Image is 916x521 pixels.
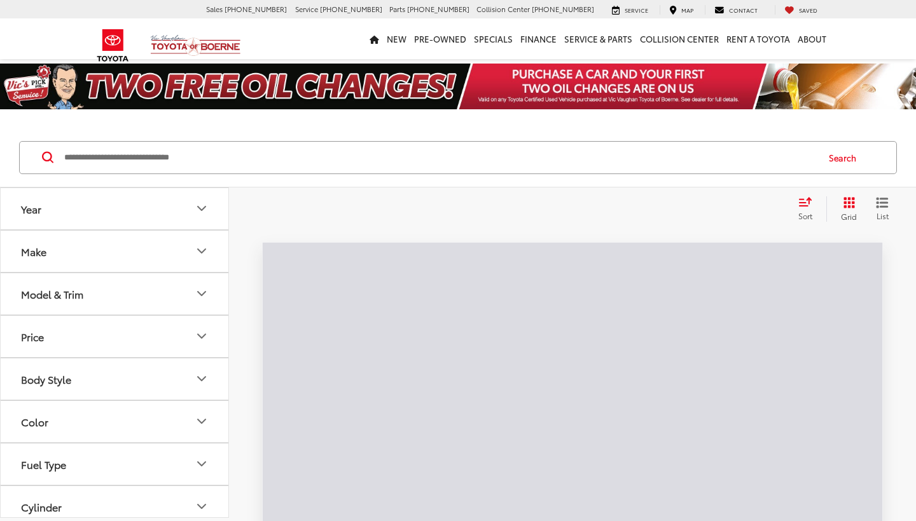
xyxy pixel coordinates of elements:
[407,4,469,14] span: [PHONE_NUMBER]
[194,414,209,429] div: Color
[89,25,137,66] img: Toyota
[826,196,866,222] button: Grid View
[1,443,230,485] button: Fuel TypeFuel Type
[194,499,209,514] div: Cylinder
[194,286,209,301] div: Model & Trim
[21,373,71,385] div: Body Style
[194,201,209,216] div: Year
[1,273,230,315] button: Model & TrimModel & Trim
[194,243,209,259] div: Make
[410,18,470,59] a: Pre-Owned
[194,328,209,344] div: Price
[723,18,794,59] a: Rent a Toyota
[532,4,594,14] span: [PHONE_NUMBER]
[841,211,857,222] span: Grid
[320,4,382,14] span: [PHONE_NUMBER]
[798,210,812,221] span: Sort
[794,18,830,59] a: About
[476,4,530,14] span: Collision Center
[1,358,230,400] button: Body StyleBody Style
[21,458,66,470] div: Fuel Type
[1,188,230,229] button: YearYear
[194,456,209,471] div: Fuel Type
[21,330,44,342] div: Price
[194,371,209,386] div: Body Style
[383,18,410,59] a: New
[660,5,703,15] a: Map
[625,6,648,14] span: Service
[705,5,767,15] a: Contact
[470,18,517,59] a: Specials
[389,4,405,14] span: Parts
[150,34,241,57] img: Vic Vaughan Toyota of Boerne
[295,4,318,14] span: Service
[517,18,560,59] a: Finance
[775,5,827,15] a: My Saved Vehicles
[876,210,889,221] span: List
[366,18,383,59] a: Home
[63,142,817,173] input: Search by Make, Model, or Keyword
[206,4,223,14] span: Sales
[681,6,693,14] span: Map
[21,245,46,257] div: Make
[21,416,48,428] div: Color
[21,288,83,300] div: Model & Trim
[729,6,758,14] span: Contact
[560,18,636,59] a: Service & Parts: Opens in a new tab
[1,316,230,357] button: PricePrice
[602,5,658,15] a: Service
[792,196,826,222] button: Select sort value
[866,196,898,222] button: List View
[799,6,817,14] span: Saved
[817,142,875,173] button: Search
[225,4,287,14] span: [PHONE_NUMBER]
[1,401,230,442] button: ColorColor
[21,501,62,513] div: Cylinder
[1,231,230,272] button: MakeMake
[636,18,723,59] a: Collision Center
[21,203,41,215] div: Year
